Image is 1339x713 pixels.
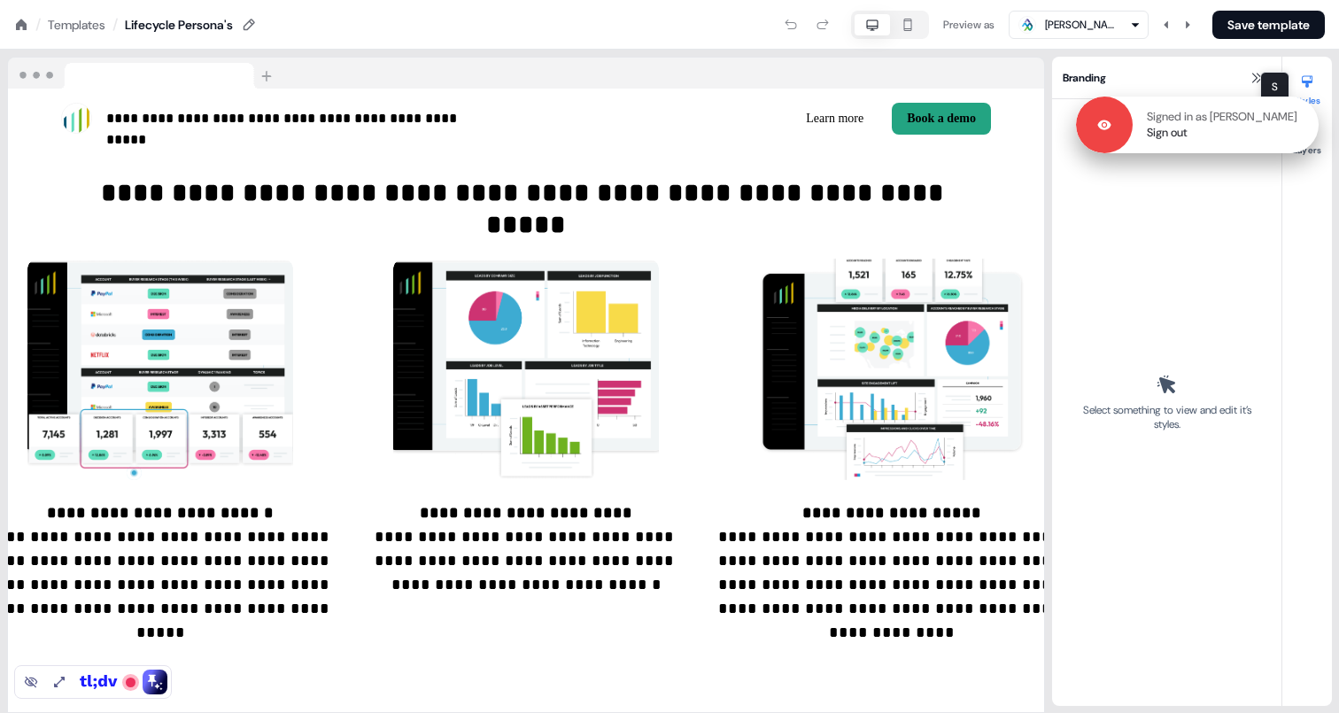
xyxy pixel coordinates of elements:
button: Book a demo [892,103,991,135]
img: Image [759,259,1025,480]
div: S [1260,72,1289,102]
div: [PERSON_NAME] - APAC [1045,16,1116,34]
button: [PERSON_NAME] - APAC [1009,11,1149,39]
div: Preview as [943,16,995,34]
a: Templates [48,16,105,34]
button: Save template [1212,11,1325,39]
img: Image [27,259,293,480]
div: Branding [1052,57,1281,99]
div: Lifecycle Persona's [125,16,233,34]
div: Learn moreBook a demo [533,103,991,135]
button: Learn more [792,103,878,135]
div: / [112,15,118,35]
p: Signed in as [PERSON_NAME] [1147,109,1297,125]
div: / [35,15,41,35]
img: Image [393,259,659,480]
a: Sign out [1147,125,1188,141]
button: Styles [1282,67,1332,106]
img: Browser topbar [8,58,280,89]
div: Select something to view and edit it’s styles. [1077,403,1257,431]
